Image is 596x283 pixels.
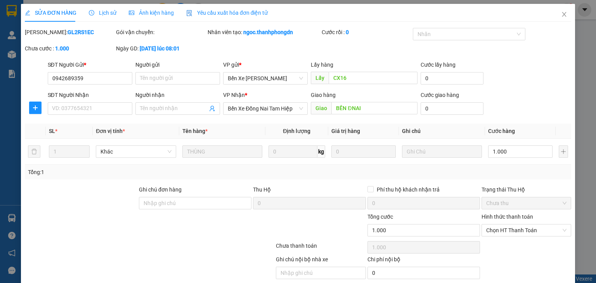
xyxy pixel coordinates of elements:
div: SĐT Người Nhận [48,91,132,99]
input: Ghi Chú [402,145,482,158]
div: Tổng: 1 [28,168,230,176]
b: 0 [346,29,349,35]
span: Lấy hàng [311,62,333,68]
b: 1.000 [55,45,69,52]
span: Đơn vị tính [96,128,125,134]
div: Nhân viên tạo: [208,28,320,36]
span: Định lượng [283,128,310,134]
span: Giá trị hàng [331,128,360,134]
label: Hình thức thanh toán [482,214,533,220]
span: VP Nhận [223,92,245,98]
span: Yêu cầu xuất hóa đơn điện tử [186,10,268,16]
input: VD: Bàn, Ghế [182,145,262,158]
span: picture [129,10,134,16]
span: Tên hàng [182,128,208,134]
span: Ảnh kiện hàng [129,10,174,16]
span: clock-circle [89,10,94,16]
span: plus [29,105,41,111]
b: ngoc.thanhphongdn [243,29,293,35]
span: Tổng cước [367,214,393,220]
button: Close [553,4,575,26]
div: Gói vận chuyển: [116,28,206,36]
span: Bến Xe Đồng Nai Tam Hiệp [228,103,303,114]
span: Bến Xe Hà Tiên [228,72,303,84]
div: SĐT Người Gửi [48,60,132,69]
span: SL [49,128,55,134]
div: Ngày GD: [116,44,206,53]
button: delete [28,145,40,158]
span: Phí thu hộ khách nhận trả [374,185,443,194]
div: VP gửi [223,60,308,69]
input: Ghi chú đơn hàng [139,197,251,209]
div: Cước rồi : [322,28,411,36]
span: Giao hàng [311,92,336,98]
div: Người nhận [135,91,220,99]
input: Nhập ghi chú [276,267,366,279]
label: Cước giao hàng [421,92,459,98]
div: Chi phí nội bộ [367,255,480,267]
input: Cước giao hàng [421,102,483,115]
div: Trạng thái Thu Hộ [482,185,571,194]
span: edit [25,10,30,16]
div: [PERSON_NAME]: [25,28,114,36]
b: GL2RS1EC [68,29,94,35]
span: Lấy [311,72,329,84]
span: Chưa thu [486,197,567,209]
input: Cước lấy hàng [421,72,483,85]
button: plus [559,145,568,158]
label: Cước lấy hàng [421,62,456,68]
img: icon [186,10,192,16]
div: Người gửi [135,60,220,69]
div: Chưa cước : [25,44,114,53]
button: plus [29,102,42,114]
span: user-add [209,105,215,112]
b: [DATE] lúc 08:01 [140,45,180,52]
span: SỬA ĐƠN HÀNG [25,10,76,16]
span: Khác [100,146,171,157]
span: Cước hàng [488,128,515,134]
span: Lịch sử [89,10,116,16]
span: Chọn HT Thanh Toán [486,224,567,236]
input: 0 [331,145,396,158]
span: Giao [311,102,331,114]
span: kg [317,145,325,158]
div: Chưa thanh toán [275,242,366,255]
div: Ghi chú nội bộ nhà xe [276,255,366,267]
label: Ghi chú đơn hàng [139,186,182,193]
th: Ghi chú [399,124,485,139]
span: Thu Hộ [253,186,271,193]
input: Dọc đường [329,72,418,84]
span: close [561,11,567,17]
input: Dọc đường [331,102,418,114]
